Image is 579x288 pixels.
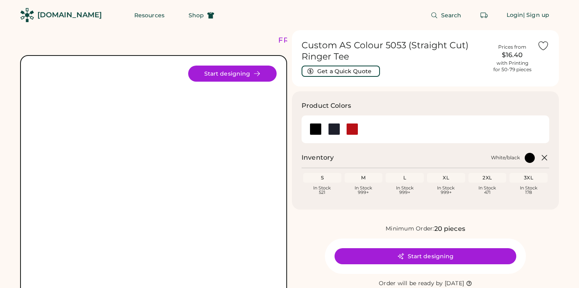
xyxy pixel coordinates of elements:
[278,35,347,46] div: FREE SHIPPING
[125,7,174,23] button: Resources
[379,280,443,288] div: Order will be ready by
[346,186,381,195] div: In Stock 999+
[434,224,465,234] div: 20 pieces
[188,66,277,82] button: Start designing
[491,154,520,161] div: White/black
[523,11,549,19] div: | Sign up
[20,8,34,22] img: Rendered Logo - Screens
[476,7,492,23] button: Retrieve an order
[37,10,102,20] div: [DOMAIN_NAME]
[498,44,526,50] div: Prices from
[305,175,340,181] div: S
[189,12,204,18] span: Shop
[302,101,351,111] h3: Product Colors
[493,60,532,73] div: with Printing for 50-79 pieces
[429,175,464,181] div: XL
[335,248,516,264] button: Start designing
[346,175,381,181] div: M
[470,186,505,195] div: In Stock 471
[511,175,546,181] div: 3XL
[302,153,334,163] h2: Inventory
[179,7,224,23] button: Shop
[492,50,532,60] div: $16.40
[387,186,422,195] div: In Stock 999+
[511,186,546,195] div: In Stock 178
[507,11,524,19] div: Login
[470,175,505,181] div: 2XL
[302,66,380,77] button: Get a Quick Quote
[429,186,464,195] div: In Stock 999+
[387,175,422,181] div: L
[445,280,464,288] div: [DATE]
[441,12,462,18] span: Search
[302,40,487,62] h1: Custom AS Colour 5053 (Straight Cut) Ringer Tee
[386,225,434,233] div: Minimum Order:
[305,186,340,195] div: In Stock 521
[421,7,471,23] button: Search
